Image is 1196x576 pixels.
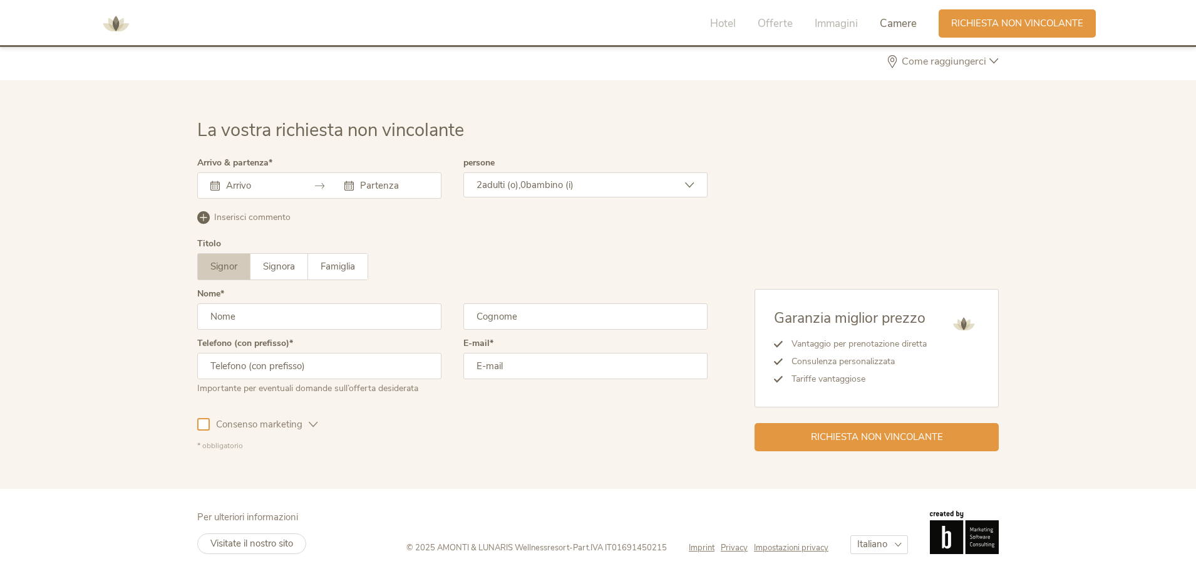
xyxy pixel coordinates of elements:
span: Part.IVA IT01691450215 [573,542,667,553]
span: Hotel [710,16,736,31]
input: Arrivo [223,179,294,192]
span: Offerte [758,16,793,31]
a: Impostazioni privacy [754,542,828,553]
span: Consenso marketing [210,418,309,431]
label: persone [463,159,495,167]
span: Famiglia [321,260,355,273]
a: AMONTI & LUNARIS Wellnessresort [97,19,135,28]
span: Imprint [689,542,714,553]
input: Telefono (con prefisso) [197,353,441,379]
input: Cognome [463,303,708,330]
input: E-mail [463,353,708,379]
img: Brandnamic GmbH | Leading Hospitality Solutions [930,511,999,553]
span: 0 [520,179,526,191]
span: adulti (o), [482,179,520,191]
label: E-mail [463,339,493,348]
div: * obbligatorio [197,441,708,451]
span: 2 [477,179,482,191]
span: Garanzia miglior prezzo [774,308,925,328]
input: Nome [197,303,441,330]
span: Privacy [721,542,748,553]
span: La vostra richiesta non vincolante [197,118,464,142]
li: Tariffe vantaggiose [783,370,927,388]
div: Importante per eventuali domande sull’offerta desiderata [197,379,441,395]
span: Signor [210,260,237,273]
span: Visitate il nostro sito [210,537,293,550]
li: Vantaggio per prenotazione diretta [783,335,927,353]
div: Titolo [197,239,221,248]
a: Privacy [721,542,754,553]
span: Richiesta non vincolante [811,431,943,444]
span: Camere [880,16,917,31]
label: Nome [197,290,224,298]
img: AMONTI & LUNARIS Wellnessresort [948,308,979,340]
span: Come raggiungerci [899,56,989,66]
span: © 2025 AMONTI & LUNARIS Wellnessresort [406,542,569,553]
a: Visitate il nostro sito [197,533,306,554]
span: Immagini [815,16,858,31]
span: - [569,542,573,553]
span: Per ulteriori informazioni [197,511,298,523]
span: bambino (i) [526,179,574,191]
img: AMONTI & LUNARIS Wellnessresort [97,5,135,43]
span: Inserisci commento [214,211,291,224]
label: Telefono (con prefisso) [197,339,293,348]
a: Imprint [689,542,721,553]
label: Arrivo & partenza [197,159,272,167]
li: Consulenza personalizzata [783,353,927,370]
span: Signora [263,260,295,273]
input: Partenza [357,179,428,192]
span: Richiesta non vincolante [951,17,1083,30]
